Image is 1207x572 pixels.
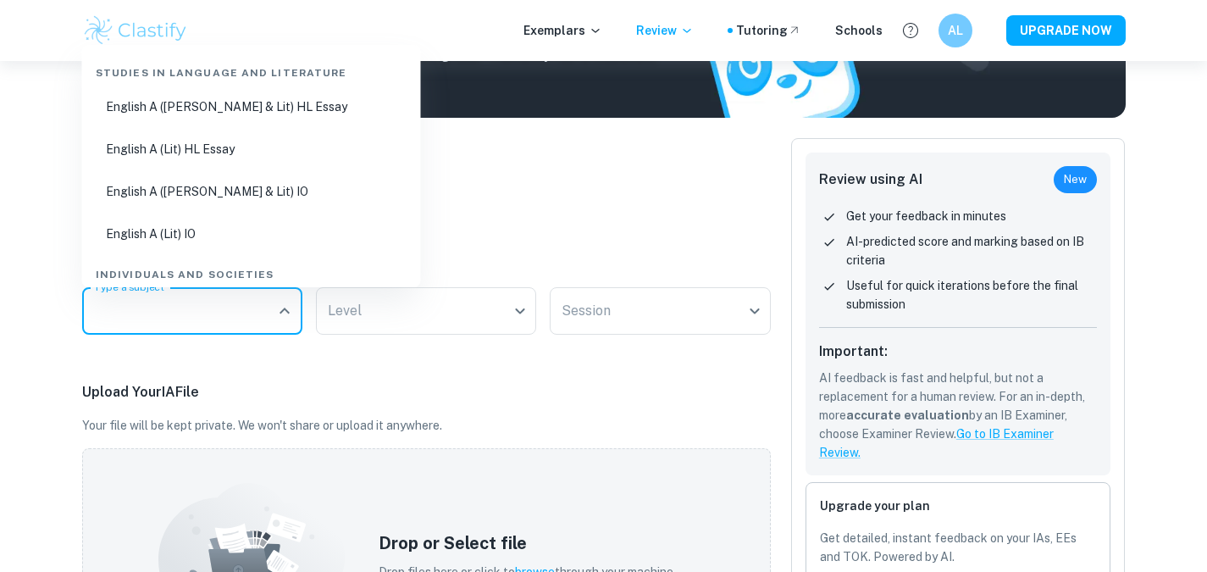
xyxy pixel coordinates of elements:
li: English A (Lit) HL Essay [89,130,414,169]
p: Review [636,21,694,40]
p: Upload Your IA File [82,382,771,403]
div: Individuals and Societies [89,253,414,289]
a: Schools [835,21,883,40]
p: Select Your IA Details [82,253,771,274]
h5: Drop or Select file [379,530,673,556]
p: Useful for quick iterations before the final submission [846,276,1098,314]
b: accurate evaluation [846,408,969,422]
p: Exemplars [523,21,602,40]
p: AI-predicted score and marking based on IB criteria [846,232,1098,269]
h6: Review using AI [819,169,922,190]
img: Clastify logo [82,14,190,47]
h6: Important: [819,342,1098,362]
button: Close [273,299,296,323]
li: English A (Lit) IO [89,214,414,253]
li: English A ([PERSON_NAME] & Lit) IO [89,172,414,211]
li: English A ([PERSON_NAME] & Lit) HL Essay [89,87,414,126]
p: Get detailed, instant feedback on your IAs, EEs and TOK. Powered by AI. [820,529,1097,566]
a: Tutoring [736,21,801,40]
button: AL [938,14,972,47]
h6: Upgrade your plan [820,497,1097,515]
p: AI feedback is fast and helpful, but not a replacement for a human review. For an in-depth, more ... [819,369,1098,462]
button: UPGRADE NOW [1006,15,1126,46]
p: Your file will be kept private. We won't share or upload it anywhere. [82,416,771,435]
button: Help and Feedback [896,16,925,45]
h6: AL [945,21,965,40]
span: New [1054,171,1097,188]
p: Get your feedback in minutes [846,207,1006,225]
div: Studies in Language and Literature [89,52,414,87]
